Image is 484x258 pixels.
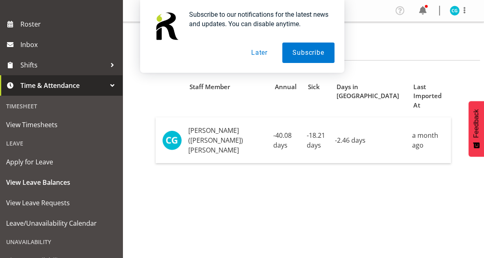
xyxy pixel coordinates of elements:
[150,10,183,43] img: notification icon
[306,131,325,150] span: -18.21 days
[2,172,120,193] a: View Leave Balances
[190,82,230,92] span: Staff Member
[2,193,120,213] a: View Leave Requests
[282,43,334,63] button: Subscribe
[413,82,446,110] span: Last Imported At
[6,197,116,209] span: View Leave Requests
[6,119,116,131] span: View Timesheets
[2,114,120,135] a: View Timesheets
[473,109,480,138] span: Feedback
[275,82,297,92] span: Annual
[2,135,120,152] div: Leave
[183,10,335,29] div: Subscribe to our notifications for the latest news and updates. You can disable anytime.
[335,136,366,145] span: -2.46 days
[162,130,182,150] img: chrissy-gabriels8928.jpg
[2,152,120,172] a: Apply for Leave
[6,217,116,229] span: Leave/Unavailability Calendar
[468,101,484,157] button: Feedback - Show survey
[412,131,438,150] span: a month ago
[185,117,270,163] td: [PERSON_NAME] ([PERSON_NAME]) [PERSON_NAME]
[2,98,120,114] div: Timesheet
[6,156,116,168] span: Apply for Leave
[6,176,116,188] span: View Leave Balances
[241,43,278,63] button: Later
[2,233,120,250] div: Unavailability
[2,213,120,233] a: Leave/Unavailability Calendar
[308,82,320,92] span: Sick
[20,79,106,92] span: Time & Attendance
[337,82,404,101] span: Days in [GEOGRAPHIC_DATA]
[273,131,292,150] span: -40.08 days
